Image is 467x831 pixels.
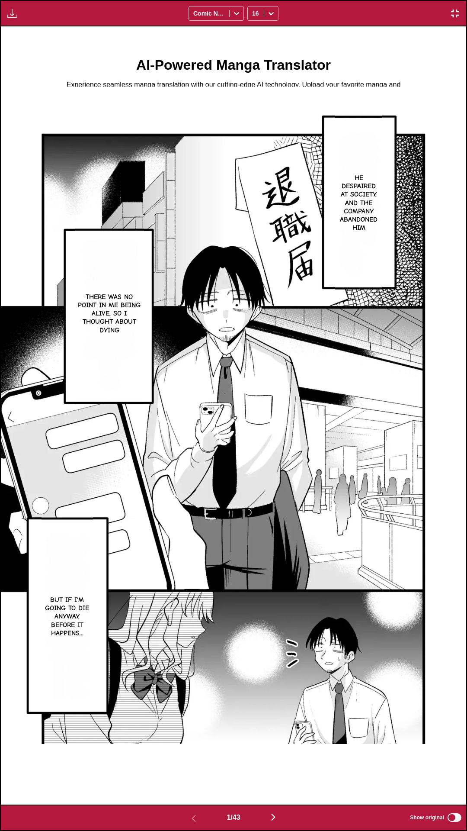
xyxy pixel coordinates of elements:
[75,291,144,336] p: There was no point in me being alive, so I thought about dying
[335,172,382,234] p: He despaired at society, and the company abandoned him
[7,8,17,19] img: Download translated images
[410,815,444,821] span: Show original
[189,813,199,824] img: Previous page
[268,812,278,822] img: Next page
[1,87,466,744] img: Manga Panel
[227,814,240,821] span: 1 / 43
[42,594,93,639] p: But if I'm going to die anyway, before it happens...
[448,813,461,822] input: Show original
